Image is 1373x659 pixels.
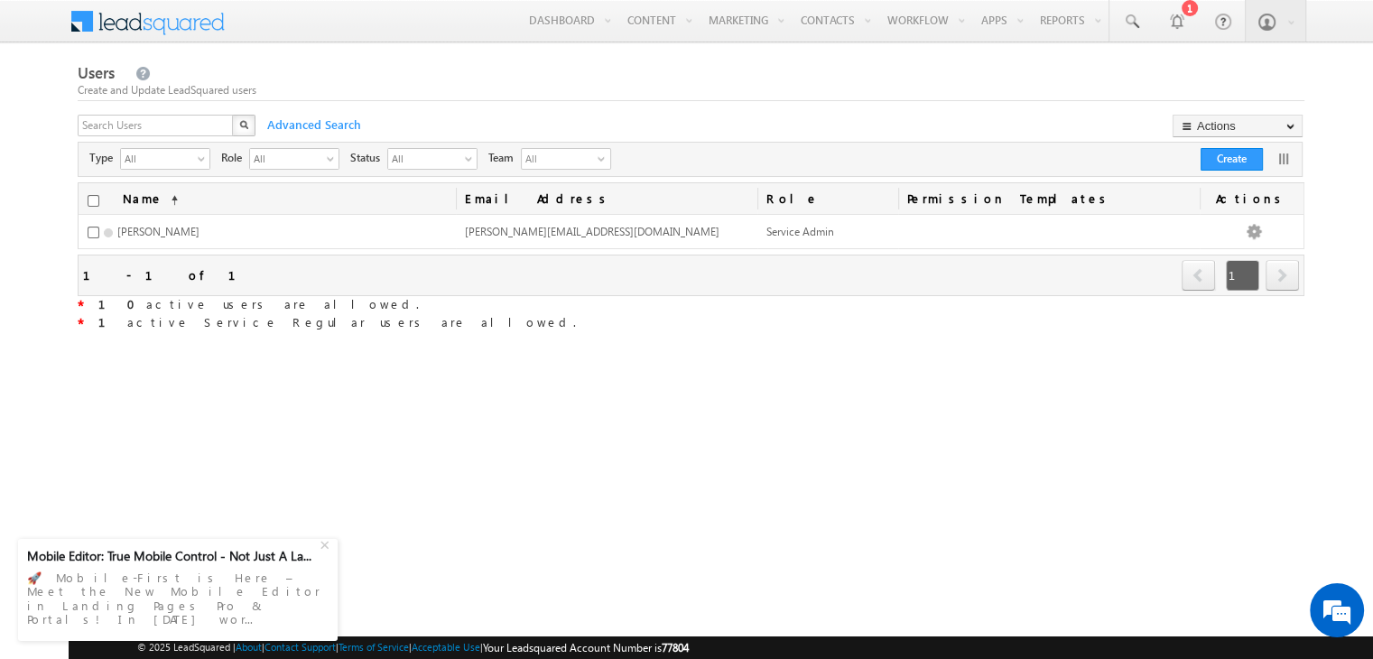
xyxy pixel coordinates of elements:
[264,641,336,653] a: Contact Support
[78,82,1304,98] div: Create and Update LeadSquared users
[221,150,249,166] span: Role
[258,116,366,133] span: Advanced Search
[412,641,480,653] a: Acceptable Use
[89,150,120,166] span: Type
[327,153,341,163] span: select
[1200,183,1303,214] span: Actions
[1201,148,1263,171] button: Create
[1173,115,1303,137] button: Actions
[1226,260,1259,291] span: 1
[98,314,127,329] strong: 1
[388,149,462,167] span: All
[27,548,318,564] div: Mobile Editor: True Mobile Control - Not Just A La...
[239,120,248,129] img: Search
[465,225,719,238] span: [PERSON_NAME][EMAIL_ADDRESS][DOMAIN_NAME]
[766,225,834,238] span: Service Admin
[488,150,521,166] span: Team
[522,149,594,169] span: All
[483,641,689,654] span: Your Leadsquared Account Number is
[84,314,576,329] span: active Service Regular users are allowed.
[83,265,257,285] div: 1 - 1 of 1
[121,149,195,167] span: All
[84,296,419,311] span: active users are allowed.
[137,639,689,656] span: © 2025 LeadSquared | | | | |
[163,193,178,208] span: (sorted ascending)
[236,641,262,653] a: About
[250,149,324,167] span: All
[1266,262,1299,291] a: next
[898,183,1200,214] span: Permission Templates
[27,565,329,632] div: 🚀 Mobile-First is Here – Meet the New Mobile Editor in Landing Pages Pro & Portals! In [DATE] wor...
[316,533,338,554] div: +
[98,296,146,311] strong: 10
[662,641,689,654] span: 77804
[114,183,187,214] a: Name
[1266,260,1299,291] span: next
[465,153,479,163] span: select
[78,115,235,136] input: Search Users
[198,153,212,163] span: select
[1182,262,1216,291] a: prev
[1182,260,1215,291] span: prev
[339,641,409,653] a: Terms of Service
[78,62,115,83] span: Users
[350,150,387,166] span: Status
[117,225,199,238] span: [PERSON_NAME]
[757,183,898,214] a: Role
[456,183,757,214] a: Email Address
